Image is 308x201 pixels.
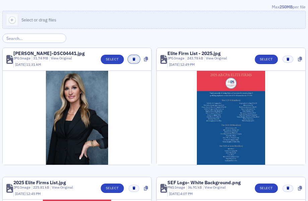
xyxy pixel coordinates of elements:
div: 36.91 kB [186,185,202,190]
span: 12:49 PM [180,62,195,67]
button: Select [255,184,278,193]
span: [DATE] [15,62,26,67]
div: Max per file [2,4,306,11]
div: 243.78 kB [186,56,204,61]
div: Elite Firm List - 2025.jpg [167,51,221,56]
button: Select [101,55,124,64]
span: [DATE] [169,62,180,67]
div: 2025 Elite Firms List.jpg [13,180,66,185]
div: 225.81 kB [32,185,50,190]
div: SEF Logo- White Background.png [167,180,241,185]
button: Select [255,55,278,64]
div: [PERSON_NAME]-DSC04441.jpg [13,51,85,56]
span: Select or drag files [21,17,56,22]
a: View Original [51,56,72,60]
a: View Original [205,185,226,190]
span: 250MB [280,4,293,9]
div: JPG Image [167,56,184,61]
span: [DATE] [15,191,26,196]
span: 11:31 AM [26,62,41,67]
div: JPG Image [13,56,30,61]
button: Select or drag files [2,11,306,29]
button: Select [101,184,124,193]
span: 12:45 PM [26,191,41,196]
a: View Original [52,185,73,190]
input: Search… [2,34,66,43]
a: View Original [206,56,227,60]
div: PNG Image [167,185,185,190]
div: 31.74 MB [32,56,49,61]
div: JPG Image [13,185,30,190]
span: [DATE] [169,191,180,196]
span: 4:07 PM [180,191,193,196]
